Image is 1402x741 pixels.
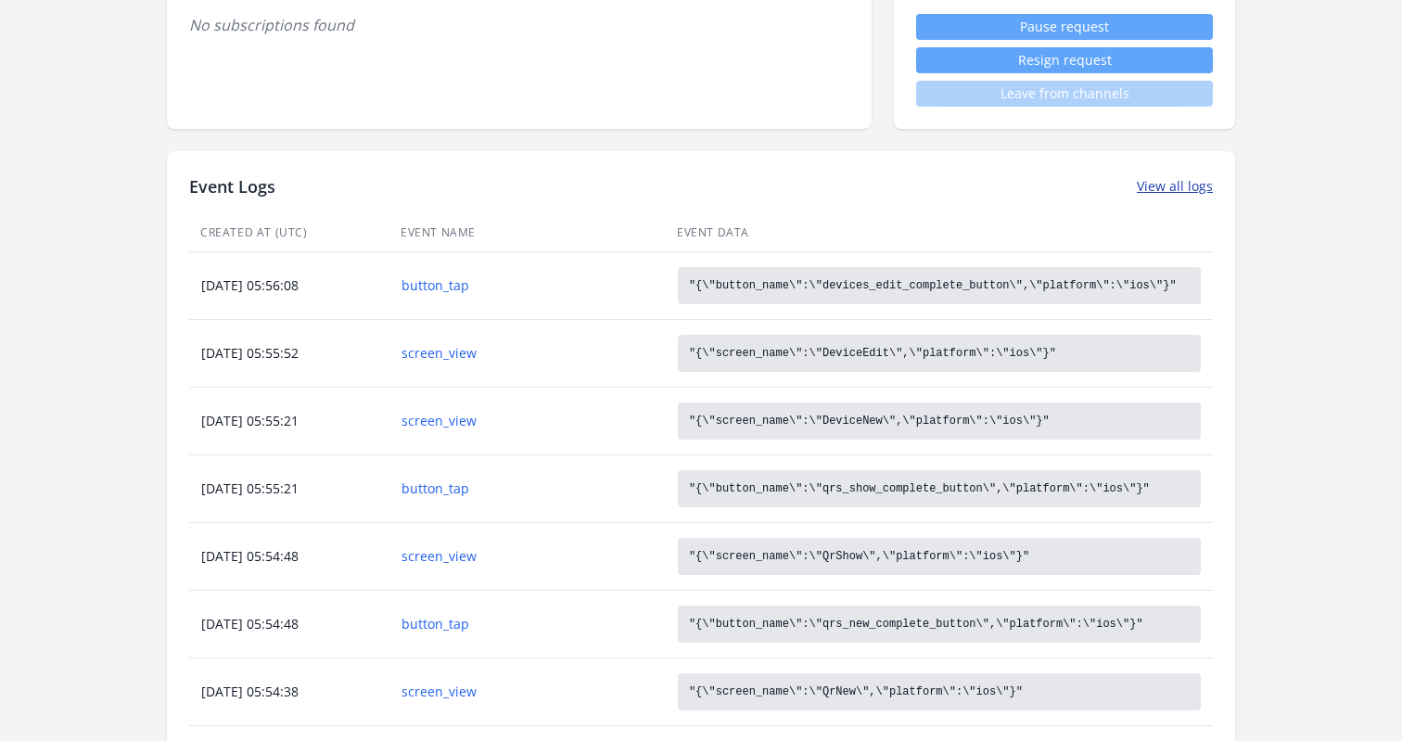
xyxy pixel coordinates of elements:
[401,615,654,633] a: button_tap
[401,547,654,566] a: screen_view
[678,538,1201,575] pre: "{\"screen_name\":\"QrShow\",\"platform\":\"ios\"}"
[189,173,275,199] h2: Event Logs
[916,14,1213,40] a: Pause request
[678,606,1201,643] pre: "{\"button_name\":\"qrs_new_complete_button\",\"platform\":\"ios\"}"
[189,14,849,36] p: No subscriptions found
[678,470,1201,507] pre: "{\"button_name\":\"qrs_show_complete_button\",\"platform\":\"ios\"}"
[190,479,389,498] div: [DATE] 05:55:21
[189,214,389,252] th: Created At (UTC)
[389,214,666,252] th: Event Name
[666,214,1213,252] th: Event Data
[190,412,389,430] div: [DATE] 05:55:21
[401,276,654,295] a: button_tap
[401,412,654,430] a: screen_view
[190,276,389,295] div: [DATE] 05:56:08
[401,479,654,498] a: button_tap
[916,81,1213,107] span: Leave from channels
[916,47,1213,73] button: Resign request
[190,615,389,633] div: [DATE] 05:54:48
[678,402,1201,440] pre: "{\"screen_name\":\"DeviceNew\",\"platform\":\"ios\"}"
[678,673,1201,710] pre: "{\"screen_name\":\"QrNew\",\"platform\":\"ios\"}"
[190,683,389,701] div: [DATE] 05:54:38
[190,547,389,566] div: [DATE] 05:54:48
[401,683,654,701] a: screen_view
[678,267,1201,304] pre: "{\"button_name\":\"devices_edit_complete_button\",\"platform\":\"ios\"}"
[401,344,654,363] a: screen_view
[190,344,389,363] div: [DATE] 05:55:52
[678,335,1201,372] pre: "{\"screen_name\":\"DeviceEdit\",\"platform\":\"ios\"}"
[1137,177,1213,196] a: View all logs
